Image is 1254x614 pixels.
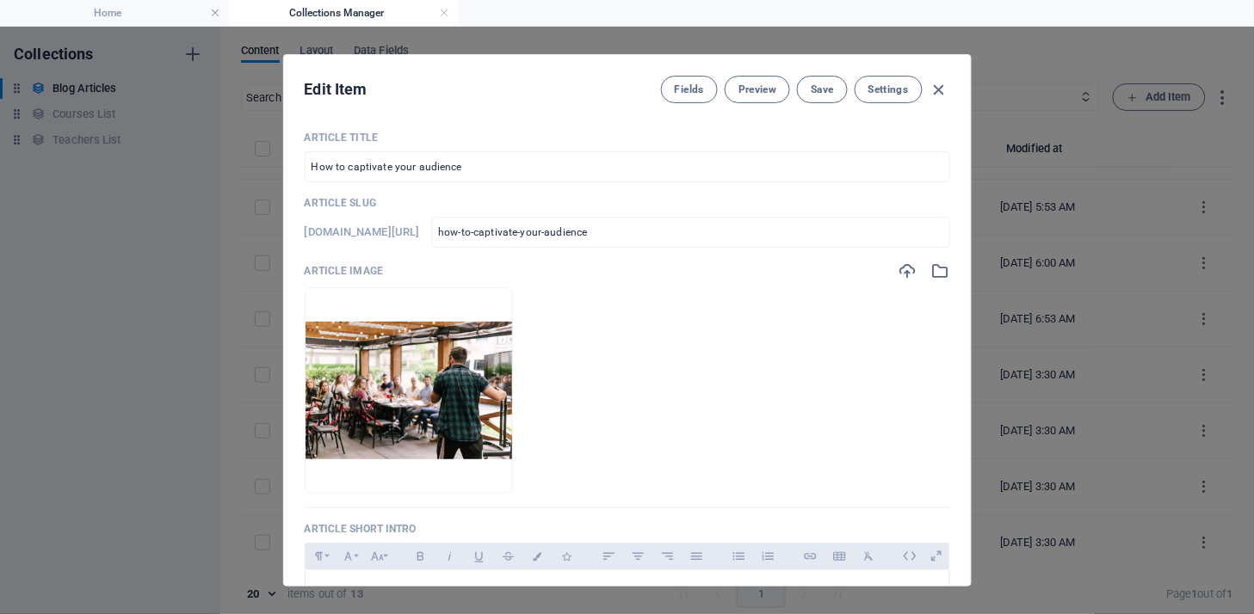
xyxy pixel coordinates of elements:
i: Edit HTML [896,543,923,569]
button: Bold (Ctrl+B) [407,545,435,568]
button: Settings [855,76,923,103]
h4: Collections Manager [229,3,458,22]
button: Align Center [625,545,652,568]
p: Article Short Intro [305,522,950,536]
span: Preview [738,83,776,96]
button: Clear Formatting [856,545,883,568]
img: b5.jpg [306,322,512,459]
button: Strikethrough [495,545,522,568]
button: Insert Table [826,545,854,568]
button: Align Left [596,545,623,568]
button: Colors [524,545,552,568]
button: Font Family [335,545,362,568]
button: Icons [553,545,581,568]
button: Unordered List [726,545,753,568]
p: Lorem ipsum dolor sit amet, consectetur adipiscing elit, sed do eiusmod tempor... [319,584,936,600]
button: Insert Link [797,545,825,568]
p: Article Slug [305,196,950,210]
button: Save [797,76,847,103]
li: b5.jpg [305,287,513,494]
button: Font Size [364,545,392,568]
button: Ordered List [755,545,782,568]
span: Settings [868,83,909,96]
h2: Edit Item [305,79,368,100]
i: Open as overlay [923,543,949,569]
span: Fields [675,83,704,96]
span: Save [811,83,833,96]
button: Italic (Ctrl+I) [436,545,464,568]
button: Underline (Ctrl+U) [466,545,493,568]
button: Preview [725,76,790,103]
button: Fields [661,76,718,103]
button: Paragraph Format [306,545,333,568]
button: Align Right [654,545,682,568]
p: Article Image [305,264,383,278]
h6: Slug is the URL under which this item can be found, so it must be unique. [305,222,420,243]
i: Select from file manager or stock photos [931,261,950,280]
button: Align Justify [683,545,711,568]
p: Article Title [305,131,950,144]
